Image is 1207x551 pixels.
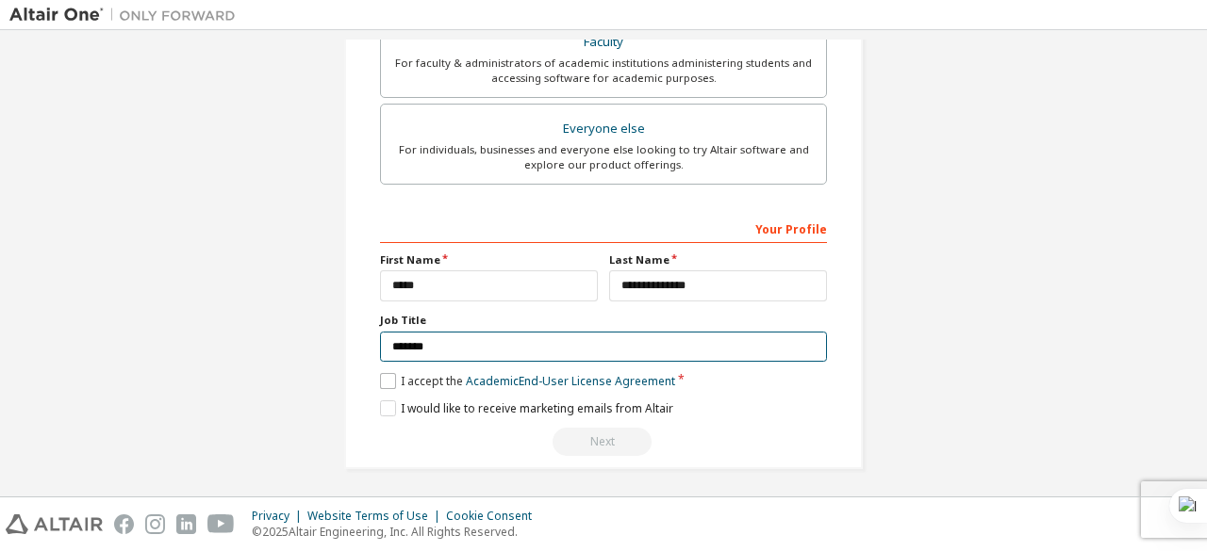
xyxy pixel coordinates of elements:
[380,400,673,416] label: I would like to receive marketing emails from Altair
[6,514,103,534] img: altair_logo.svg
[380,313,827,328] label: Job Title
[380,252,598,267] label: First Name
[380,428,827,456] div: You need to provide your academic email
[392,29,815,56] div: Faculty
[466,373,675,389] a: Academic End-User License Agreement
[9,6,245,24] img: Altair One
[252,524,543,540] p: © 2025 Altair Engineering, Inc. All Rights Reserved.
[114,514,134,534] img: facebook.svg
[207,514,235,534] img: youtube.svg
[380,213,827,243] div: Your Profile
[252,509,307,524] div: Privacy
[392,56,815,86] div: For faculty & administrators of academic institutions administering students and accessing softwa...
[392,142,815,172] div: For individuals, businesses and everyone else looking to try Altair software and explore our prod...
[380,373,675,389] label: I accept the
[392,116,815,142] div: Everyone else
[307,509,446,524] div: Website Terms of Use
[145,514,165,534] img: instagram.svg
[446,509,543,524] div: Cookie Consent
[176,514,196,534] img: linkedin.svg
[609,252,827,267] label: Last Name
